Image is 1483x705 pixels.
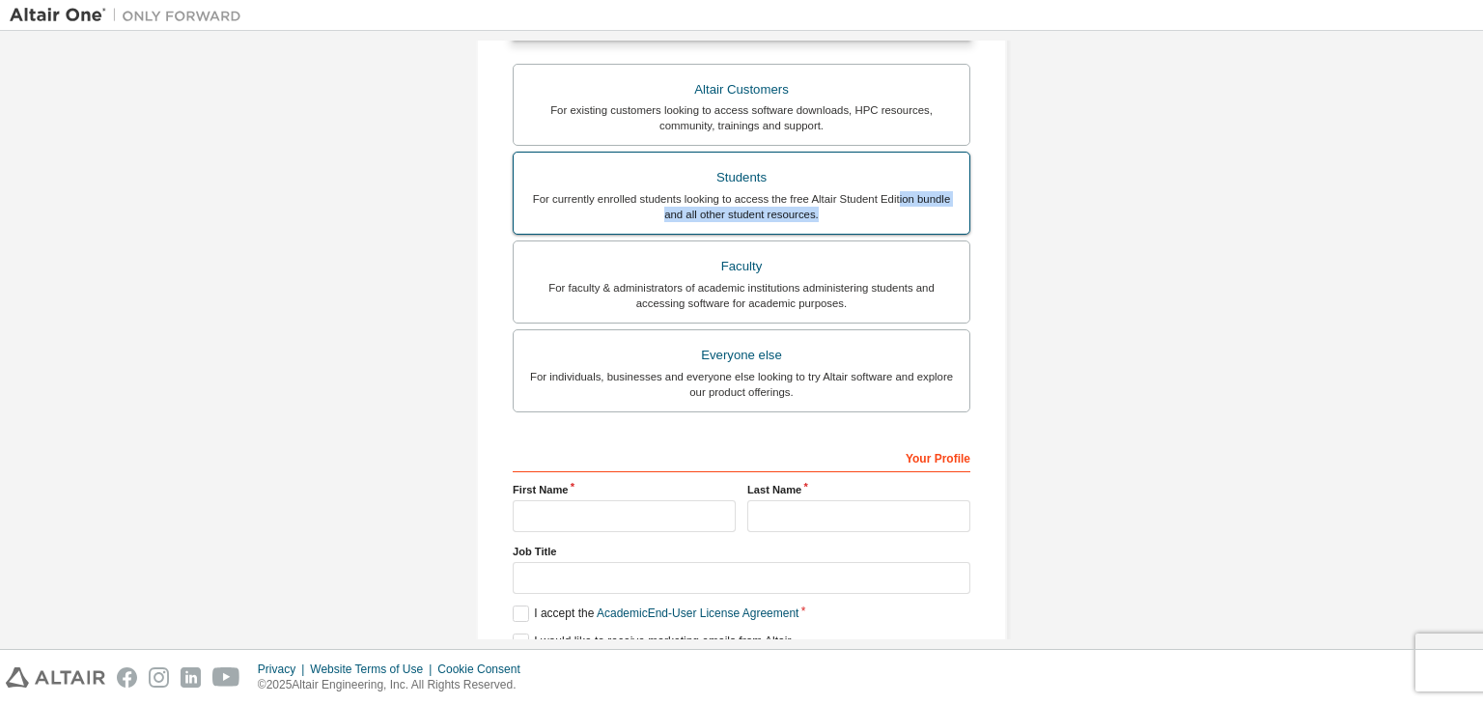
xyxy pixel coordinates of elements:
img: Altair One [10,6,251,25]
div: For faculty & administrators of academic institutions administering students and accessing softwa... [525,280,958,311]
div: For existing customers looking to access software downloads, HPC resources, community, trainings ... [525,102,958,133]
label: First Name [513,482,736,497]
div: Your Profile [513,441,970,472]
div: For currently enrolled students looking to access the free Altair Student Edition bundle and all ... [525,191,958,222]
div: Students [525,164,958,191]
img: facebook.svg [117,667,137,688]
img: altair_logo.svg [6,667,105,688]
div: Cookie Consent [437,662,531,677]
label: I would like to receive marketing emails from Altair [513,634,791,650]
div: Everyone else [525,342,958,369]
div: Faculty [525,253,958,280]
div: Privacy [258,662,310,677]
label: Job Title [513,544,970,559]
div: For individuals, businesses and everyone else looking to try Altair software and explore our prod... [525,369,958,400]
div: Altair Customers [525,76,958,103]
img: instagram.svg [149,667,169,688]
label: Last Name [747,482,970,497]
div: Website Terms of Use [310,662,437,677]
img: linkedin.svg [181,667,201,688]
label: I accept the [513,606,798,622]
a: Academic End-User License Agreement [597,606,798,620]
img: youtube.svg [212,667,240,688]
p: © 2025 Altair Engineering, Inc. All Rights Reserved. [258,677,532,693]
